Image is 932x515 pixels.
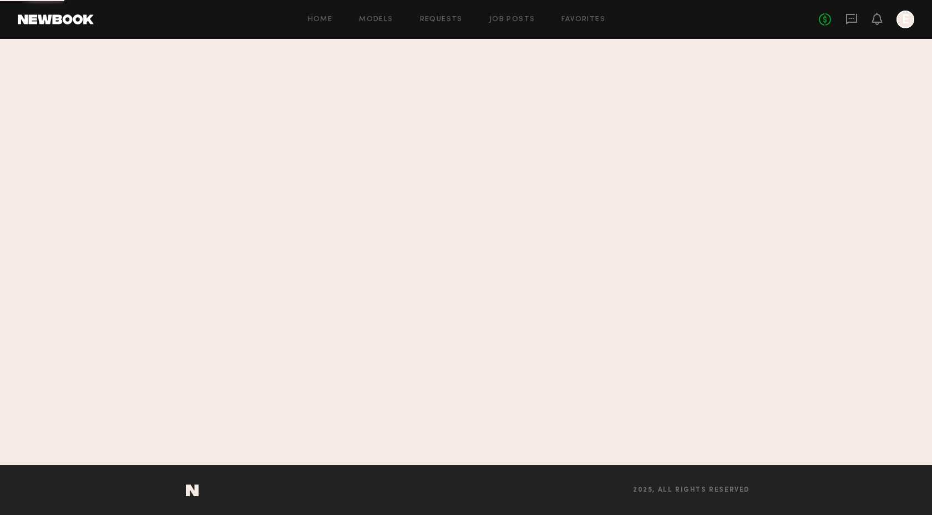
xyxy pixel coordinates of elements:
[308,16,333,23] a: Home
[561,16,605,23] a: Favorites
[633,487,750,494] span: 2025, all rights reserved
[359,16,393,23] a: Models
[489,16,535,23] a: Job Posts
[896,11,914,28] a: E
[420,16,463,23] a: Requests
